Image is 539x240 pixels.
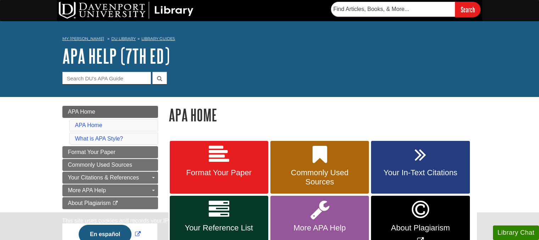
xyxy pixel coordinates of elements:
a: Your In-Text Citations [371,141,470,194]
a: About Plagiarism [62,197,158,209]
h1: APA Home [169,106,477,124]
a: Format Your Paper [170,141,268,194]
input: Search DU's APA Guide [62,72,151,84]
a: Commonly Used Sources [270,141,369,194]
input: Find Articles, Books, & More... [331,2,455,17]
form: Searches DU Library's articles, books, and more [331,2,481,17]
a: APA Home [75,122,102,128]
span: Your Reference List [175,223,263,233]
a: DU Library [111,36,136,41]
a: Commonly Used Sources [62,159,158,171]
nav: breadcrumb [62,34,477,45]
a: Library Guides [141,36,175,41]
span: Your In-Text Citations [376,168,464,177]
span: Commonly Used Sources [68,162,132,168]
span: Commonly Used Sources [276,168,364,187]
a: My [PERSON_NAME] [62,36,104,42]
span: Format Your Paper [68,149,116,155]
span: More APA Help [68,187,106,193]
span: Format Your Paper [175,168,263,177]
a: APA Home [62,106,158,118]
a: What is APA Style? [75,136,123,142]
i: This link opens in a new window [112,201,118,206]
span: More APA Help [276,223,364,233]
span: Your Citations & References [68,175,139,181]
span: About Plagiarism [376,223,464,233]
a: Format Your Paper [62,146,158,158]
a: More APA Help [62,184,158,196]
a: Your Citations & References [62,172,158,184]
span: About Plagiarism [68,200,111,206]
a: APA Help (7th Ed) [62,45,170,67]
button: Library Chat [493,225,539,240]
input: Search [455,2,481,17]
img: DU Library [59,2,193,19]
a: Link opens in new window [77,231,142,237]
span: APA Home [68,109,95,115]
